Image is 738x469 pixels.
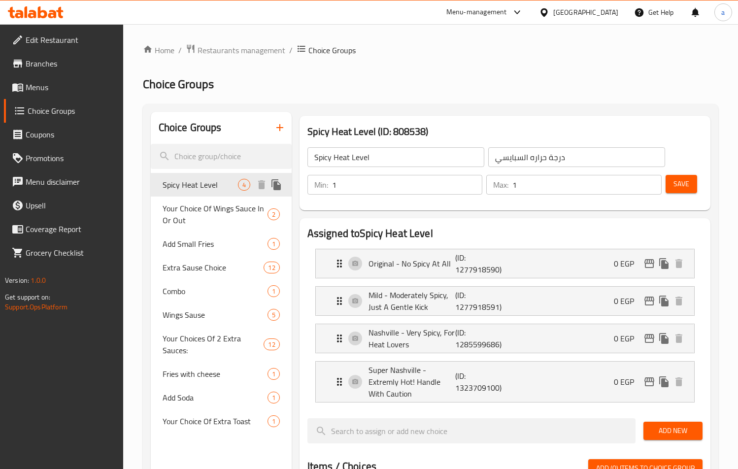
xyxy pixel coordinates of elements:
[4,28,123,52] a: Edit Restaurant
[238,180,250,190] span: 4
[151,232,292,256] div: Add Small Fries1
[642,331,657,346] button: edit
[369,364,455,400] p: Super Nashville - Extremly Hot! Handle With Caution
[642,374,657,389] button: edit
[163,415,268,427] span: Your Choice Of Extra Toast
[493,179,508,191] p: Max:
[151,256,292,279] div: Extra Sause Choice12
[4,123,123,146] a: Coupons
[307,245,703,282] li: Expand
[163,368,268,380] span: Fries with cheese
[614,376,642,388] p: 0 EGP
[254,177,269,192] button: delete
[238,179,250,191] div: Choices
[5,291,50,303] span: Get support on:
[268,368,280,380] div: Choices
[143,73,214,95] span: Choice Groups
[268,309,280,321] div: Choices
[369,327,455,350] p: Nashville - Very Spicy, For Heat Lovers
[151,362,292,386] div: Fries with cheese1
[31,274,46,287] span: 1.0.0
[264,340,279,349] span: 12
[264,262,279,273] div: Choices
[269,177,284,192] button: duplicate
[369,289,455,313] p: Mild - Moderately Spicy, Just A Gentle Kick
[268,239,279,249] span: 1
[651,425,695,437] span: Add New
[26,176,115,188] span: Menu disclaimer
[4,217,123,241] a: Coverage Report
[671,374,686,389] button: delete
[186,44,285,57] a: Restaurants management
[4,241,123,265] a: Grocery Checklist
[369,258,455,269] p: Original - No Spicy At All
[657,331,671,346] button: duplicate
[307,320,703,357] li: Expand
[643,422,703,440] button: Add New
[268,238,280,250] div: Choices
[5,274,29,287] span: Version:
[26,223,115,235] span: Coverage Report
[614,333,642,344] p: 0 EGP
[198,44,285,56] span: Restaurants management
[657,374,671,389] button: duplicate
[163,262,264,273] span: Extra Sause Choice
[151,173,292,197] div: Spicy Heat Level4deleteduplicate
[143,44,718,57] nav: breadcrumb
[163,202,268,226] span: Your Choice Of Wings Sauce In Or Out
[671,294,686,308] button: delete
[268,310,279,320] span: 5
[455,289,513,313] p: (ID: 1277918591)
[268,210,279,219] span: 2
[26,200,115,211] span: Upsell
[268,392,280,403] div: Choices
[307,282,703,320] li: Expand
[671,331,686,346] button: delete
[4,99,123,123] a: Choice Groups
[316,362,694,402] div: Expand
[289,44,293,56] li: /
[163,285,268,297] span: Combo
[4,170,123,194] a: Menu disclaimer
[26,129,115,140] span: Coupons
[143,44,174,56] a: Home
[307,124,703,139] h3: Spicy Heat Level (ID: 808538)
[316,324,694,353] div: Expand
[614,295,642,307] p: 0 EGP
[151,303,292,327] div: Wings Sause5
[614,258,642,269] p: 0 EGP
[268,417,279,426] span: 1
[163,309,268,321] span: Wings Sause
[4,75,123,99] a: Menus
[4,194,123,217] a: Upsell
[159,120,222,135] h2: Choice Groups
[268,393,279,402] span: 1
[657,256,671,271] button: duplicate
[151,197,292,232] div: Your Choice Of Wings Sauce In Or Out2
[666,175,697,193] button: Save
[316,249,694,278] div: Expand
[151,279,292,303] div: Combo1
[26,34,115,46] span: Edit Restaurant
[316,287,694,315] div: Expand
[307,357,703,406] li: Expand
[642,256,657,271] button: edit
[268,287,279,296] span: 1
[4,52,123,75] a: Branches
[268,415,280,427] div: Choices
[721,7,725,18] span: a
[163,238,268,250] span: Add Small Fries
[446,6,507,18] div: Menu-management
[26,58,115,69] span: Branches
[26,81,115,93] span: Menus
[657,294,671,308] button: duplicate
[307,418,636,443] input: search
[455,370,513,394] p: (ID: 1323709100)
[264,263,279,272] span: 12
[268,285,280,297] div: Choices
[5,301,67,313] a: Support.OpsPlatform
[455,252,513,275] p: (ID: 1277918590)
[4,146,123,170] a: Promotions
[151,409,292,433] div: Your Choice Of Extra Toast1
[151,144,292,169] input: search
